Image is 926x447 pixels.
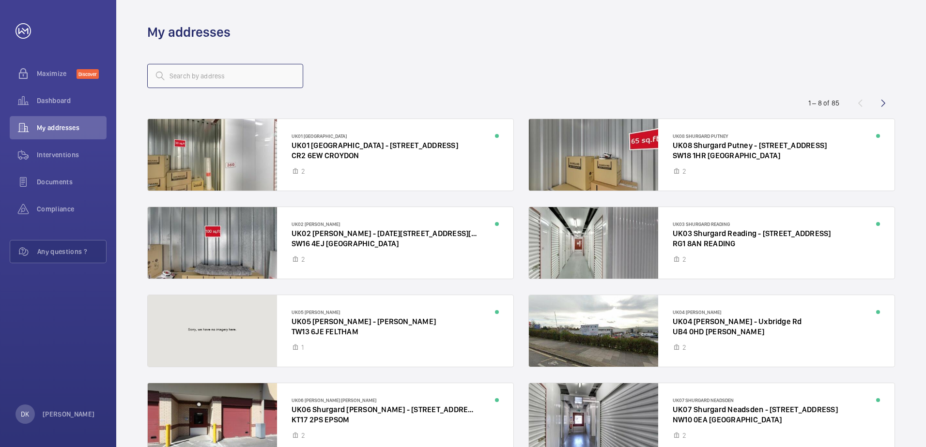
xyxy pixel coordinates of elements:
[37,96,107,105] span: Dashboard
[37,69,77,78] span: Maximize
[43,409,95,419] p: [PERSON_NAME]
[37,150,107,160] span: Interventions
[37,123,107,133] span: My addresses
[37,177,107,187] span: Documents
[808,98,839,108] div: 1 – 8 of 85
[147,64,303,88] input: Search by address
[147,23,231,41] h1: My addresses
[77,69,99,79] span: Discover
[37,247,106,256] span: Any questions ?
[37,204,107,214] span: Compliance
[21,409,29,419] p: DK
